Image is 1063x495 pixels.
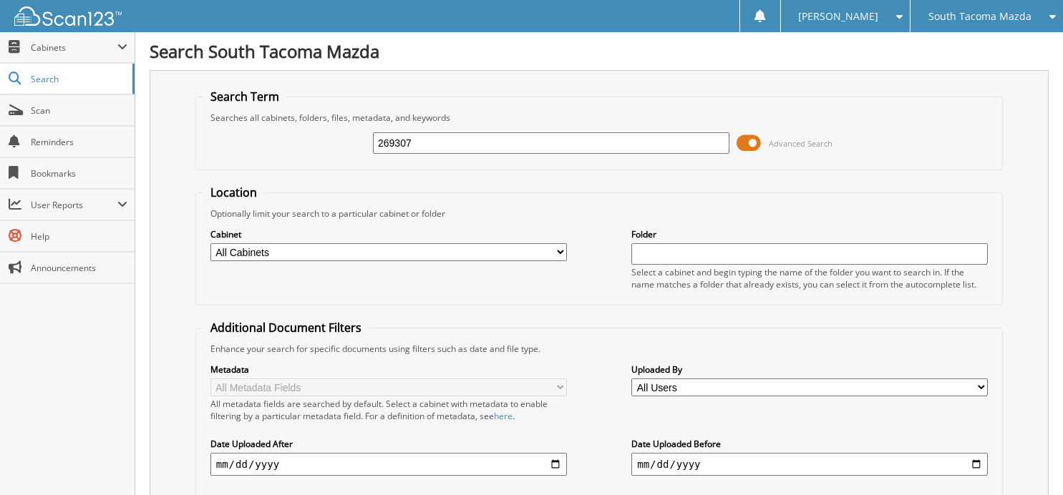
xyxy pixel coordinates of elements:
[210,363,567,376] label: Metadata
[769,138,833,149] span: Advanced Search
[631,453,988,476] input: end
[31,262,127,274] span: Announcements
[14,6,122,26] img: scan123-logo-white.svg
[203,89,286,104] legend: Search Term
[31,199,117,211] span: User Reports
[31,230,127,242] span: Help
[31,73,125,85] span: Search
[494,410,513,422] a: here
[928,12,1032,21] span: South Tacoma Mazda
[203,343,995,355] div: Enhance your search for specific documents using filters such as date and file type.
[210,398,567,422] div: All metadata fields are searched by default. Select a cabinet with metadata to enable filtering b...
[631,363,988,376] label: Uploaded By
[203,185,264,200] legend: Location
[631,228,988,240] label: Folder
[798,12,878,21] span: [PERSON_NAME]
[31,104,127,117] span: Scan
[203,207,995,220] div: Optionally limit your search to a particular cabinet or folder
[31,41,117,54] span: Cabinets
[210,453,567,476] input: start
[31,167,127,180] span: Bookmarks
[150,39,1049,63] h1: Search South Tacoma Mazda
[203,320,369,335] legend: Additional Document Filters
[210,228,567,240] label: Cabinet
[631,438,988,450] label: Date Uploaded Before
[631,266,988,290] div: Select a cabinet and begin typing the name of the folder you want to search in. If the name match...
[991,426,1063,495] iframe: Chat Widget
[31,136,127,148] span: Reminders
[210,438,567,450] label: Date Uploaded After
[203,112,995,124] div: Searches all cabinets, folders, files, metadata, and keywords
